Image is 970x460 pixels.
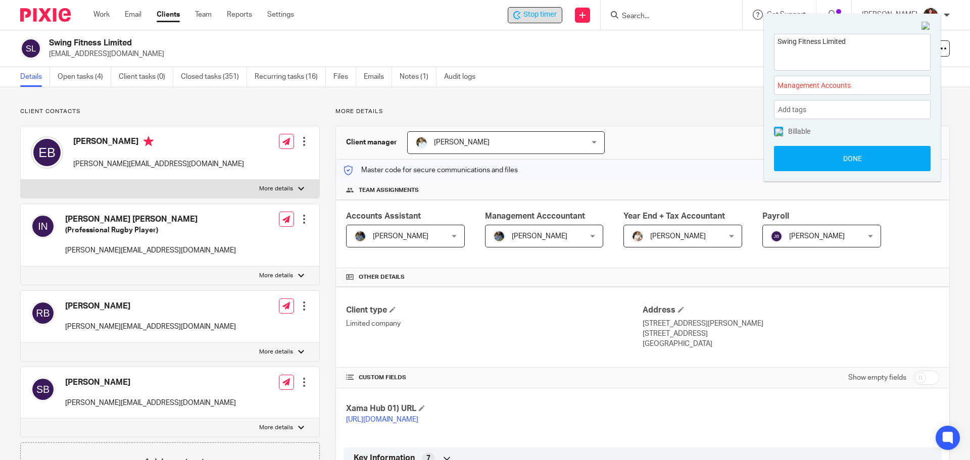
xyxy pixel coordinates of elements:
p: Master code for secure communications and files [344,165,518,175]
span: Management Acccountant [485,212,585,220]
a: Team [195,10,212,20]
p: Limited company [346,319,643,329]
button: Done [774,146,931,171]
img: Pixie [20,8,71,22]
img: Nicole.jpeg [923,7,939,23]
p: [PERSON_NAME][EMAIL_ADDRESS][DOMAIN_NAME] [65,398,236,408]
img: svg%3E [31,214,55,238]
label: Show empty fields [848,373,906,383]
span: Other details [359,273,405,281]
span: [PERSON_NAME] [789,233,845,240]
textarea: Swing Fitness Limited [774,34,930,67]
a: Email [125,10,141,20]
a: Client tasks (0) [119,67,173,87]
img: sarah-royle.jpg [415,136,427,148]
span: Stop timer [523,10,557,20]
p: Client contacts [20,108,320,116]
img: Jaskaran%20Singh.jpeg [493,230,505,242]
span: Get Support [767,11,806,18]
a: Clients [157,10,180,20]
img: Kayleigh%20Henson.jpeg [632,230,644,242]
div: Swing Fitness Limited [508,7,562,23]
h2: Swing Fitness Limited [49,38,660,48]
p: More details [259,424,293,432]
p: [PERSON_NAME][EMAIL_ADDRESS][DOMAIN_NAME] [73,159,244,169]
p: More details [259,185,293,193]
a: Recurring tasks (16) [255,67,326,87]
h4: [PERSON_NAME] [73,136,244,149]
img: checked.png [775,128,783,136]
a: Audit logs [444,67,483,87]
img: svg%3E [20,38,41,59]
i: Primary [143,136,154,146]
span: Add tags [778,102,811,118]
span: Team assignments [359,186,419,194]
p: More details [259,348,293,356]
span: Accounts Assistant [346,212,421,220]
h4: Client type [346,305,643,316]
img: svg%3E [31,301,55,325]
span: Payroll [762,212,789,220]
p: More details [259,272,293,280]
a: Closed tasks (351) [181,67,247,87]
h5: (Professional Rugby Player) [65,225,236,235]
span: Year End + Tax Accountant [623,212,725,220]
p: [STREET_ADDRESS] [643,329,939,339]
h4: [PERSON_NAME] [65,301,236,312]
img: Jaskaran%20Singh.jpeg [354,230,366,242]
span: [PERSON_NAME] [650,233,706,240]
a: [URL][DOMAIN_NAME] [346,416,418,423]
p: [EMAIL_ADDRESS][DOMAIN_NAME] [49,49,812,59]
h4: [PERSON_NAME] [65,377,236,388]
a: Open tasks (4) [58,67,111,87]
p: [STREET_ADDRESS][PERSON_NAME] [643,319,939,329]
span: Management Accounts [778,80,905,91]
img: svg%3E [770,230,783,242]
a: Reports [227,10,252,20]
p: [PERSON_NAME][EMAIL_ADDRESS][DOMAIN_NAME] [65,322,236,332]
a: Work [93,10,110,20]
p: [PERSON_NAME] [862,10,917,20]
h4: Xama Hub 01) URL [346,403,643,414]
h4: Address [643,305,939,316]
h4: CUSTOM FIELDS [346,374,643,382]
a: Details [20,67,50,87]
input: Search [621,12,712,21]
span: [PERSON_NAME] [512,233,567,240]
a: Settings [267,10,294,20]
span: [PERSON_NAME] [434,139,490,146]
a: Emails [364,67,392,87]
img: svg%3E [31,377,55,401]
span: Billable [788,128,810,135]
p: More details [335,108,950,116]
p: [GEOGRAPHIC_DATA] [643,339,939,349]
img: svg%3E [31,136,63,169]
span: [PERSON_NAME] [373,233,428,240]
img: Close [922,22,931,31]
a: Notes (1) [400,67,437,87]
h4: [PERSON_NAME] [PERSON_NAME] [65,214,236,225]
a: Files [333,67,356,87]
p: [PERSON_NAME][EMAIL_ADDRESS][DOMAIN_NAME] [65,245,236,255]
h3: Client manager [346,137,397,147]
